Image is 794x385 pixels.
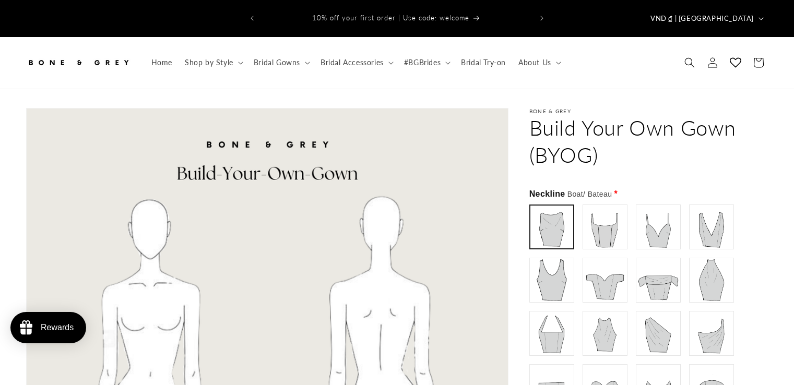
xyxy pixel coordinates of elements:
summary: #BGBrides [398,52,455,74]
button: VND ₫ | [GEOGRAPHIC_DATA] [644,8,768,28]
img: https://cdn.shopify.com/s/files/1/0750/3832/7081/files/round_neck.png?v=1756872555 [531,259,573,301]
img: Bone and Grey Bridal [26,51,131,74]
span: #BGBrides [404,58,441,67]
span: Home [151,58,172,67]
img: https://cdn.shopify.com/s/files/1/0750/3832/7081/files/asymmetric_thick_aca1e7e1-7e80-4ab6-9dbb-1... [637,312,679,354]
span: Bridal Gowns [254,58,300,67]
h1: Build Your Own Gown (BYOG) [529,114,768,169]
img: https://cdn.shopify.com/s/files/1/0750/3832/7081/files/off-shoulder_sweetheart_1bdca986-a4a1-4613... [584,259,626,301]
img: https://cdn.shopify.com/s/files/1/0750/3832/7081/files/asymmetric_thin_a5500f79-df9c-4d9e-8e7b-99... [691,312,732,354]
img: https://cdn.shopify.com/s/files/1/0750/3832/7081/files/halter.png?v=1756872993 [584,312,626,354]
button: Next announcement [530,8,553,28]
button: Previous announcement [241,8,264,28]
span: 10% off your first order | Use code: welcome [312,14,469,22]
summary: Search [678,51,701,74]
span: Bridal Try-on [461,58,506,67]
img: https://cdn.shopify.com/s/files/1/0750/3832/7081/files/boat_neck_e90dd235-88bb-46b2-8369-a1b9d139... [531,207,572,247]
img: https://cdn.shopify.com/s/files/1/0750/3832/7081/files/v-neck_thick_straps_d2901628-028e-49ea-b62... [691,206,732,248]
summary: Bridal Accessories [314,52,398,74]
summary: Bridal Gowns [247,52,314,74]
a: Bridal Try-on [455,52,512,74]
a: Home [145,52,179,74]
span: Boat/ Bateau [567,190,612,198]
span: Bridal Accessories [321,58,384,67]
summary: Shop by Style [179,52,247,74]
img: https://cdn.shopify.com/s/files/1/0750/3832/7081/files/off-shoulder_straight_69b741a5-1f6f-40ba-9... [637,259,679,301]
img: https://cdn.shopify.com/s/files/1/0750/3832/7081/files/square_7e0562ac-aecd-41ee-8590-69b11575ecc... [584,206,626,248]
p: Bone & Grey [529,108,768,114]
img: https://cdn.shopify.com/s/files/1/0750/3832/7081/files/v_neck_thin_straps_4722d919-4ab4-454d-8566... [637,206,679,248]
summary: About Us [512,52,565,74]
img: https://cdn.shopify.com/s/files/1/0750/3832/7081/files/high_neck.png?v=1756803384 [691,259,732,301]
a: Bone and Grey Bridal [22,47,135,78]
span: About Us [518,58,551,67]
span: VND ₫ | [GEOGRAPHIC_DATA] [650,14,754,24]
img: https://cdn.shopify.com/s/files/1/0750/3832/7081/files/halter_straight_f0d600c4-90f4-4503-a970-e6... [531,312,573,354]
span: Neckline [529,188,612,200]
span: Shop by Style [185,58,233,67]
div: Rewards [41,323,74,332]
